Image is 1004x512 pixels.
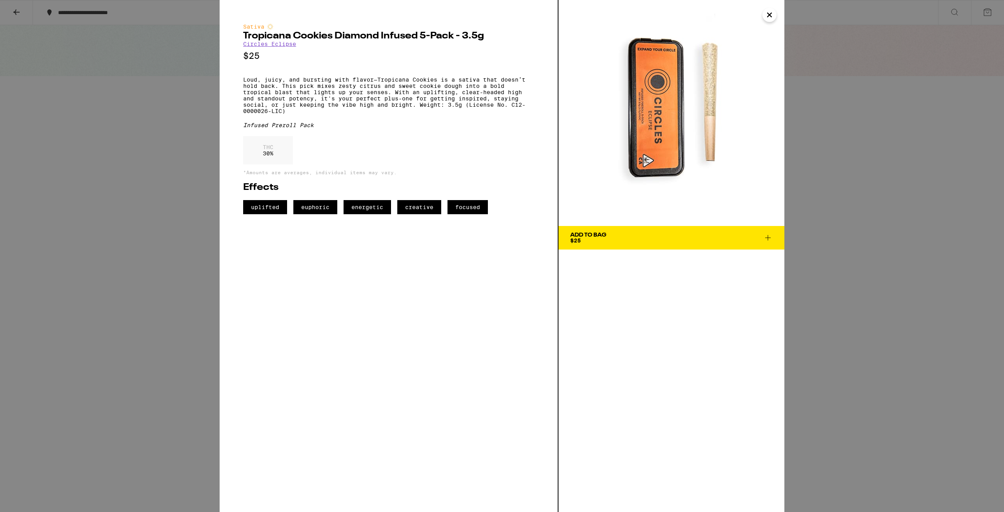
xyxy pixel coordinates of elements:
[263,144,273,150] p: THC
[243,170,534,175] p: *Amounts are averages, individual items may vary.
[293,200,337,214] span: euphoric
[243,136,293,164] div: 30 %
[243,200,287,214] span: uplifted
[344,200,391,214] span: energetic
[243,41,296,47] a: Circles Eclipse
[558,226,784,250] button: Add To Bag$25
[243,51,534,61] p: $25
[243,24,534,30] div: Sativa
[397,200,441,214] span: creative
[762,8,777,22] button: Close
[447,200,488,214] span: focused
[243,77,534,114] p: Loud, juicy, and bursting with flavor—Tropicana Cookies is a sativa that doesn’t hold back. This ...
[570,237,581,244] span: $25
[243,183,534,192] h2: Effects
[570,232,606,238] div: Add To Bag
[243,122,534,128] div: Infused Preroll Pack
[267,24,273,30] img: sativaColor.svg
[243,31,534,41] h2: Tropicana Cookies Diamond Infused 5-Pack - 3.5g
[5,5,56,12] span: Hi. Need any help?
